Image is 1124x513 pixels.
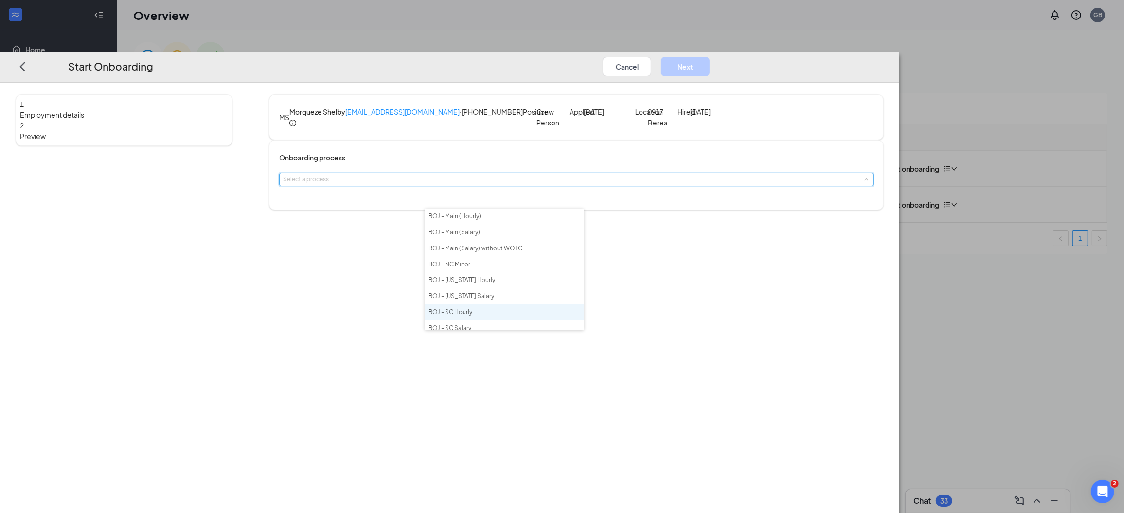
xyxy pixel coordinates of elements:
[20,131,228,142] span: Preview
[570,106,584,117] p: Applied
[690,106,716,117] p: [DATE]
[536,106,565,128] p: Crew Person
[678,106,690,117] p: Hired
[289,106,345,117] h4: Morqueze Shelby
[661,56,710,76] button: Next
[584,106,612,117] p: [DATE]
[428,261,470,268] span: BOJ - NC Minor
[428,308,472,316] span: BOJ - SC Hourly
[603,56,651,76] button: Cancel
[648,106,674,128] p: 0917 Berea
[68,58,153,74] h3: Start Onboarding
[428,229,480,236] span: BOJ - Main (Salary)
[523,106,537,117] p: Position
[1111,480,1119,488] span: 2
[345,107,460,116] a: [EMAIL_ADDRESS][DOMAIN_NAME]
[279,112,289,123] div: MS
[428,245,522,252] span: BOJ - Main (Salary) without WOTC
[279,152,874,163] h4: Onboarding process
[635,106,648,117] p: Location
[20,109,228,120] span: Employment details
[20,121,24,130] span: 2
[428,324,471,332] span: BOJ - SC Salary
[20,100,24,108] span: 1
[428,292,494,300] span: BOJ - [US_STATE] Salary
[1091,480,1114,503] iframe: Intercom live chat
[345,106,523,118] p: · [PHONE_NUMBER]
[428,212,481,220] span: BOJ - Main (Hourly)
[428,276,495,283] span: BOJ - [US_STATE] Hourly
[289,119,296,126] span: info-circle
